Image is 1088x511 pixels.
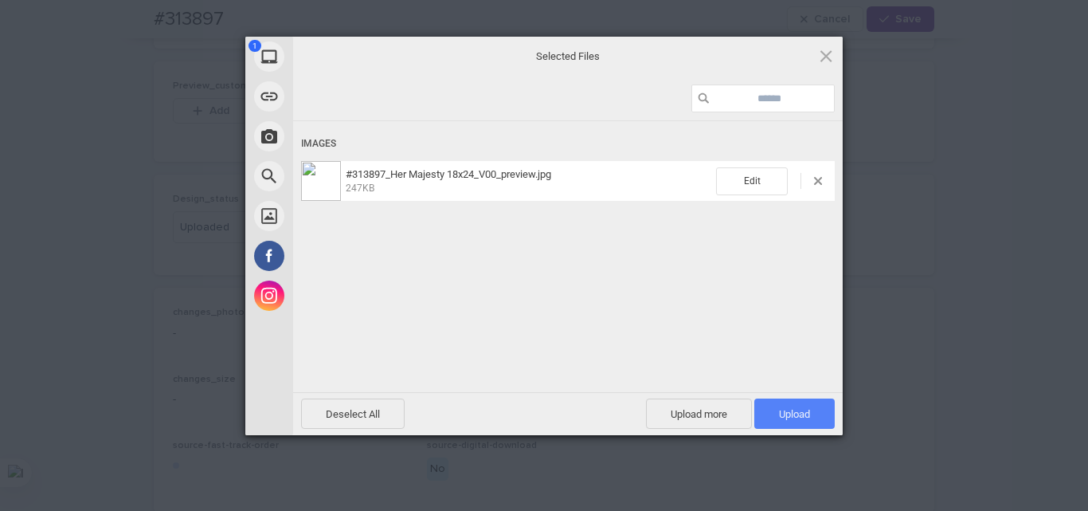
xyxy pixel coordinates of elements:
span: Click here or hit ESC to close picker [817,47,835,65]
span: #313897_Her Majesty 18x24_V00_preview.jpg [346,168,551,180]
span: Upload more [646,399,752,429]
div: Instagram [245,276,436,316]
span: 1 [249,40,261,52]
span: 247KB [346,183,374,194]
div: Web Search [245,156,436,196]
span: Selected Files [409,49,727,63]
div: Facebook [245,236,436,276]
span: Deselect All [301,399,405,429]
span: Edit [716,167,788,195]
div: Unsplash [245,196,436,236]
div: My Device [245,37,436,77]
div: Take Photo [245,116,436,156]
img: a0f8c072-ec79-46fd-9951-ef862b0d9775 [301,161,341,201]
span: #313897_Her Majesty 18x24_V00_preview.jpg [341,168,716,195]
span: Upload [779,408,810,420]
div: Images [301,129,835,159]
div: Link (URL) [245,77,436,116]
span: Upload [754,399,835,429]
